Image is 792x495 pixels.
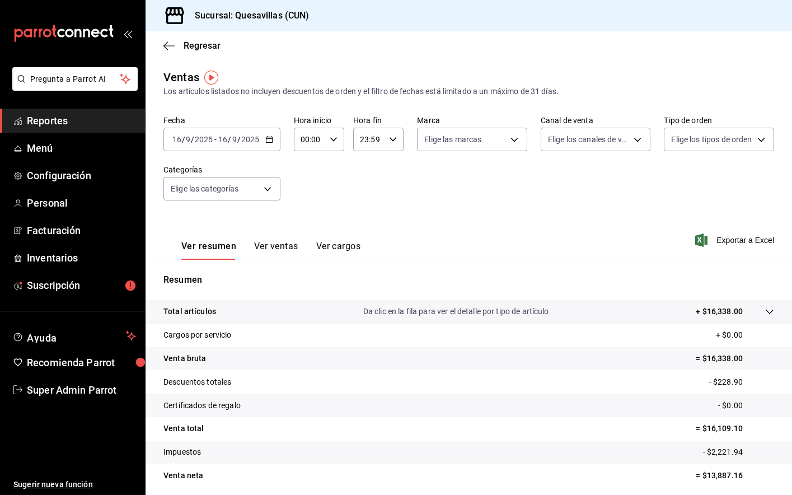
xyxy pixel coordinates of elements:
[185,135,191,144] input: --
[716,329,774,341] p: + $0.00
[27,355,136,370] span: Recomienda Parrot
[294,116,344,124] label: Hora inicio
[181,241,360,260] div: navigation tabs
[186,9,310,22] h3: Sucursal: Quesavillas (CUN)
[163,353,206,365] p: Venta bruta
[541,116,651,124] label: Canal de venta
[163,116,280,124] label: Fecha
[696,423,774,435] p: = $16,109.10
[163,423,204,435] p: Venta total
[163,86,774,97] div: Los artículos listados no incluyen descuentos de orden y el filtro de fechas está limitado a un m...
[172,135,182,144] input: --
[27,195,136,211] span: Personal
[184,40,221,51] span: Regresar
[218,135,228,144] input: --
[27,141,136,156] span: Menú
[163,400,241,412] p: Certificados de regalo
[204,71,218,85] img: Tooltip marker
[27,329,121,343] span: Ayuda
[27,278,136,293] span: Suscripción
[27,113,136,128] span: Reportes
[163,446,201,458] p: Impuestos
[214,135,217,144] span: -
[664,116,774,124] label: Tipo de orden
[697,234,774,247] button: Exportar a Excel
[241,135,260,144] input: ----
[696,470,774,482] p: = $13,887.16
[8,81,138,93] a: Pregunta a Parrot AI
[718,400,774,412] p: - $0.00
[696,353,774,365] p: = $16,338.00
[353,116,404,124] label: Hora fin
[181,241,236,260] button: Ver resumen
[316,241,361,260] button: Ver cargos
[123,29,132,38] button: open_drawer_menu
[254,241,298,260] button: Ver ventas
[696,306,743,317] p: + $16,338.00
[363,306,549,317] p: Da clic en la fila para ver el detalle por tipo de artículo
[194,135,213,144] input: ----
[163,329,232,341] p: Cargos por servicio
[548,134,630,145] span: Elige los canales de venta
[237,135,241,144] span: /
[163,40,221,51] button: Regresar
[171,183,239,194] span: Elige las categorías
[163,376,231,388] p: Descuentos totales
[671,134,752,145] span: Elige los tipos de orden
[13,479,136,491] span: Sugerir nueva función
[182,135,185,144] span: /
[163,166,280,174] label: Categorías
[163,273,774,287] p: Resumen
[27,223,136,238] span: Facturación
[30,73,120,85] span: Pregunta a Parrot AI
[424,134,481,145] span: Elige las marcas
[232,135,237,144] input: --
[27,250,136,265] span: Inventarios
[163,69,199,86] div: Ventas
[27,382,136,398] span: Super Admin Parrot
[163,470,203,482] p: Venta neta
[12,67,138,91] button: Pregunta a Parrot AI
[703,446,774,458] p: - $2,221.94
[417,116,527,124] label: Marca
[163,306,216,317] p: Total artículos
[191,135,194,144] span: /
[709,376,774,388] p: - $228.90
[27,168,136,183] span: Configuración
[228,135,231,144] span: /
